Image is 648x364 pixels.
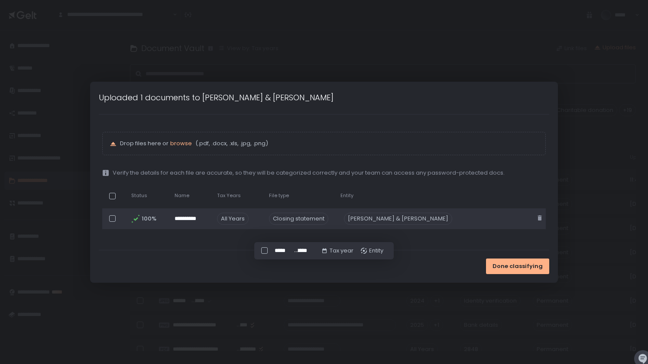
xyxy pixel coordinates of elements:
[486,259,549,274] button: Done classifying
[99,92,334,103] h1: Uploaded 1 documents to [PERSON_NAME] & [PERSON_NAME]
[269,192,289,199] span: File type
[492,262,543,270] span: Done classifying
[170,139,192,147] span: browse
[360,247,383,255] button: Entity
[120,140,538,147] p: Drop files here or
[217,192,241,199] span: Tax Years
[170,140,192,147] button: browse
[321,247,353,255] button: Tax year
[269,213,328,225] div: Closing statement
[344,213,452,225] div: [PERSON_NAME] & [PERSON_NAME]
[113,169,505,177] span: Verify the details for each file are accurate, so they will be categorized correctly and your tea...
[131,192,147,199] span: Status
[142,215,156,223] span: 100%
[340,192,353,199] span: Entity
[217,213,249,225] span: All Years
[175,192,189,199] span: Name
[194,140,268,147] span: (.pdf, .docx, .xls, .jpg, .png)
